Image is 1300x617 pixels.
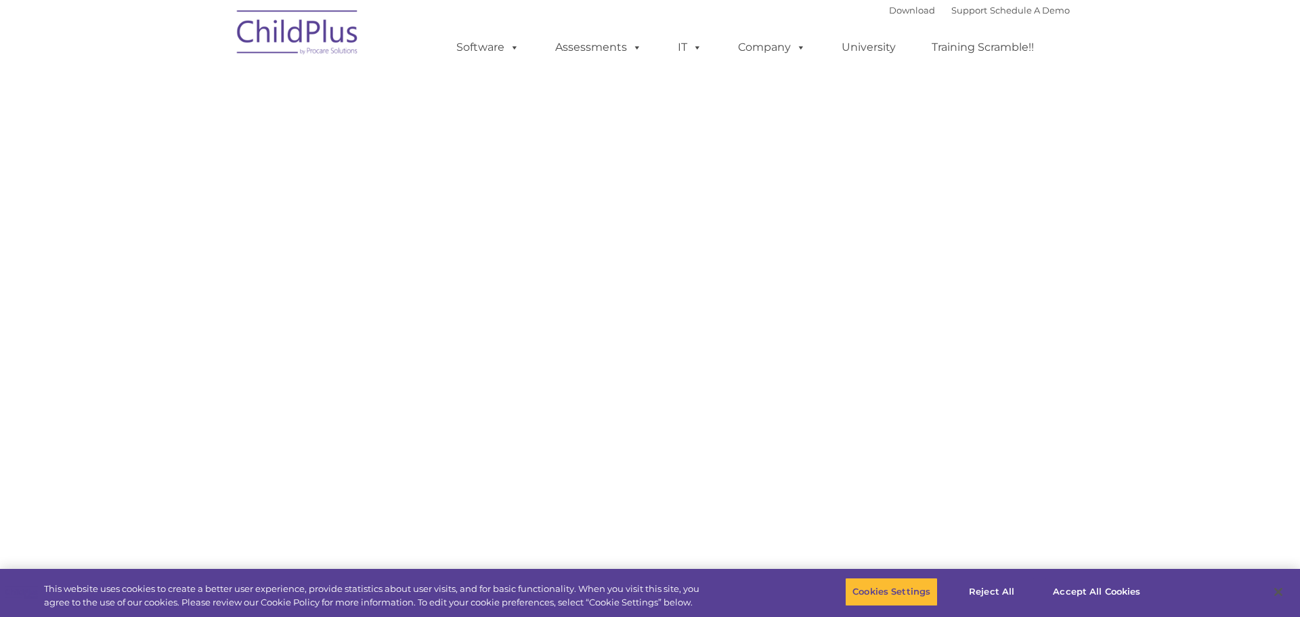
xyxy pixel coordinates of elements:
button: Reject All [949,578,1034,606]
button: Close [1263,577,1293,607]
iframe: Form 0 [240,236,1060,337]
a: Schedule A Demo [990,5,1070,16]
a: Company [724,34,819,61]
a: IT [664,34,716,61]
a: University [828,34,909,61]
img: ChildPlus by Procare Solutions [230,1,366,68]
button: Cookies Settings [845,578,938,606]
a: Support [951,5,987,16]
div: This website uses cookies to create a better user experience, provide statistics about user visit... [44,582,715,609]
font: | [889,5,1070,16]
a: Download [889,5,935,16]
a: Training Scramble!! [918,34,1047,61]
button: Accept All Cookies [1045,578,1148,606]
a: Software [443,34,533,61]
a: Assessments [542,34,655,61]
